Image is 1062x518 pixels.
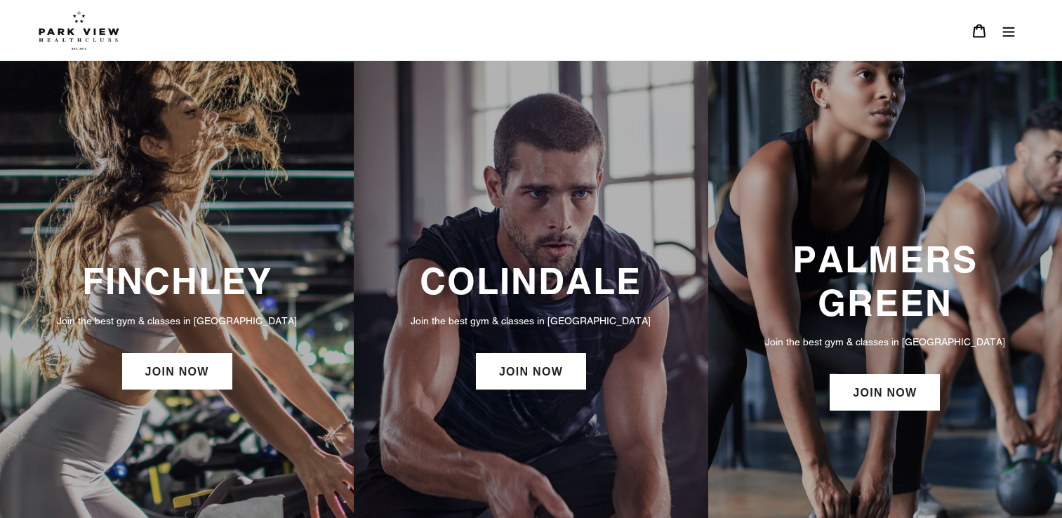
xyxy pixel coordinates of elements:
h3: FINCHLEY [14,260,340,303]
p: Join the best gym & classes in [GEOGRAPHIC_DATA] [14,313,340,328]
a: JOIN NOW: Palmers Green Membership [830,374,940,411]
h3: COLINDALE [368,260,693,303]
p: Join the best gym & classes in [GEOGRAPHIC_DATA] [368,313,693,328]
button: Menu [994,15,1023,46]
a: JOIN NOW: Finchley Membership [122,353,232,390]
h3: PALMERS GREEN [722,238,1048,324]
img: Park view health clubs is a gym near you. [39,11,119,50]
p: Join the best gym & classes in [GEOGRAPHIC_DATA] [722,334,1048,350]
a: JOIN NOW: Colindale Membership [476,353,586,390]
